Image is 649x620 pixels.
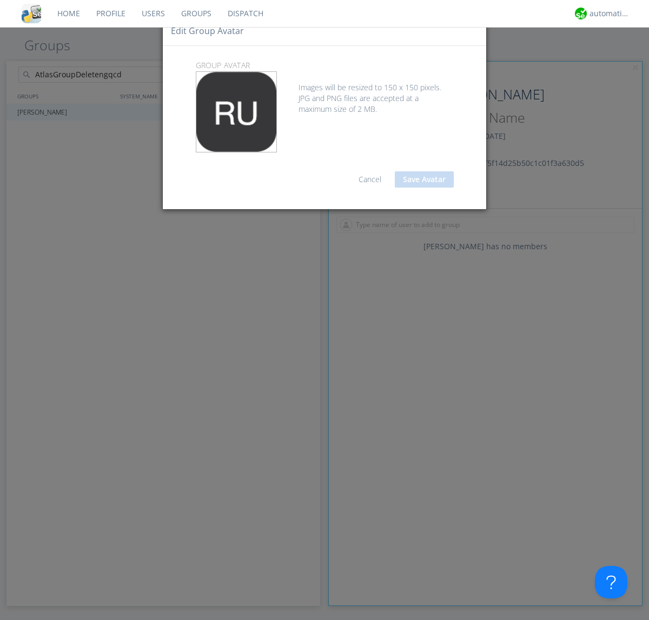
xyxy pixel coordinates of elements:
[395,171,454,188] button: Save Avatar
[22,4,41,23] img: cddb5a64eb264b2086981ab96f4c1ba7
[196,71,454,115] div: Images will be resized to 150 x 150 pixels. JPG and PNG files are accepted at a maximum size of 2...
[590,8,630,19] div: automation+atlas
[359,174,381,184] a: Cancel
[575,8,587,19] img: d2d01cd9b4174d08988066c6d424eccd
[171,25,244,37] h4: Edit group Avatar
[196,72,276,152] img: 373638.png
[188,59,462,71] p: group Avatar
